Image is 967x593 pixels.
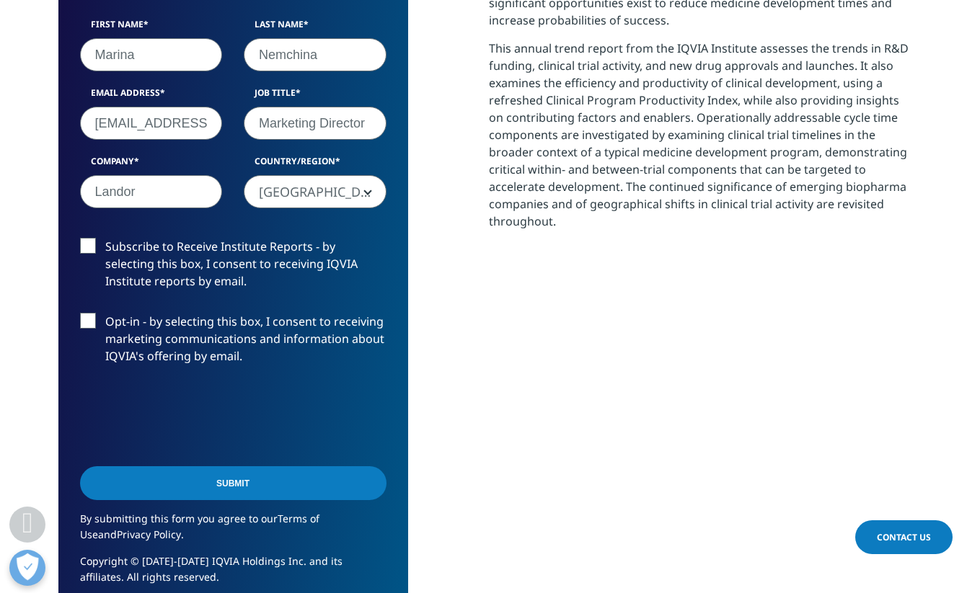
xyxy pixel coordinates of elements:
label: Job Title [244,86,387,107]
label: First Name [80,18,223,38]
span: United Arab Emirates [244,176,386,209]
span: United Arab Emirates [244,175,387,208]
a: Privacy Policy [117,527,181,541]
label: Opt-in - by selecting this box, I consent to receiving marketing communications and information a... [80,313,387,373]
label: Subscribe to Receive Institute Reports - by selecting this box, I consent to receiving IQVIA Inst... [80,238,387,298]
label: Last Name [244,18,387,38]
iframe: reCAPTCHA [80,388,299,444]
label: Country/Region [244,155,387,175]
p: This annual trend report from the IQVIA Institute assesses the trends in R&D funding, clinical tr... [489,40,909,241]
p: By submitting this form you agree to our and . [80,511,387,553]
span: Contact Us [877,531,931,543]
button: Open Preferences [9,550,45,586]
label: Company [80,155,223,175]
input: Submit [80,466,387,500]
label: Email Address [80,86,223,107]
a: Contact Us [855,520,953,554]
